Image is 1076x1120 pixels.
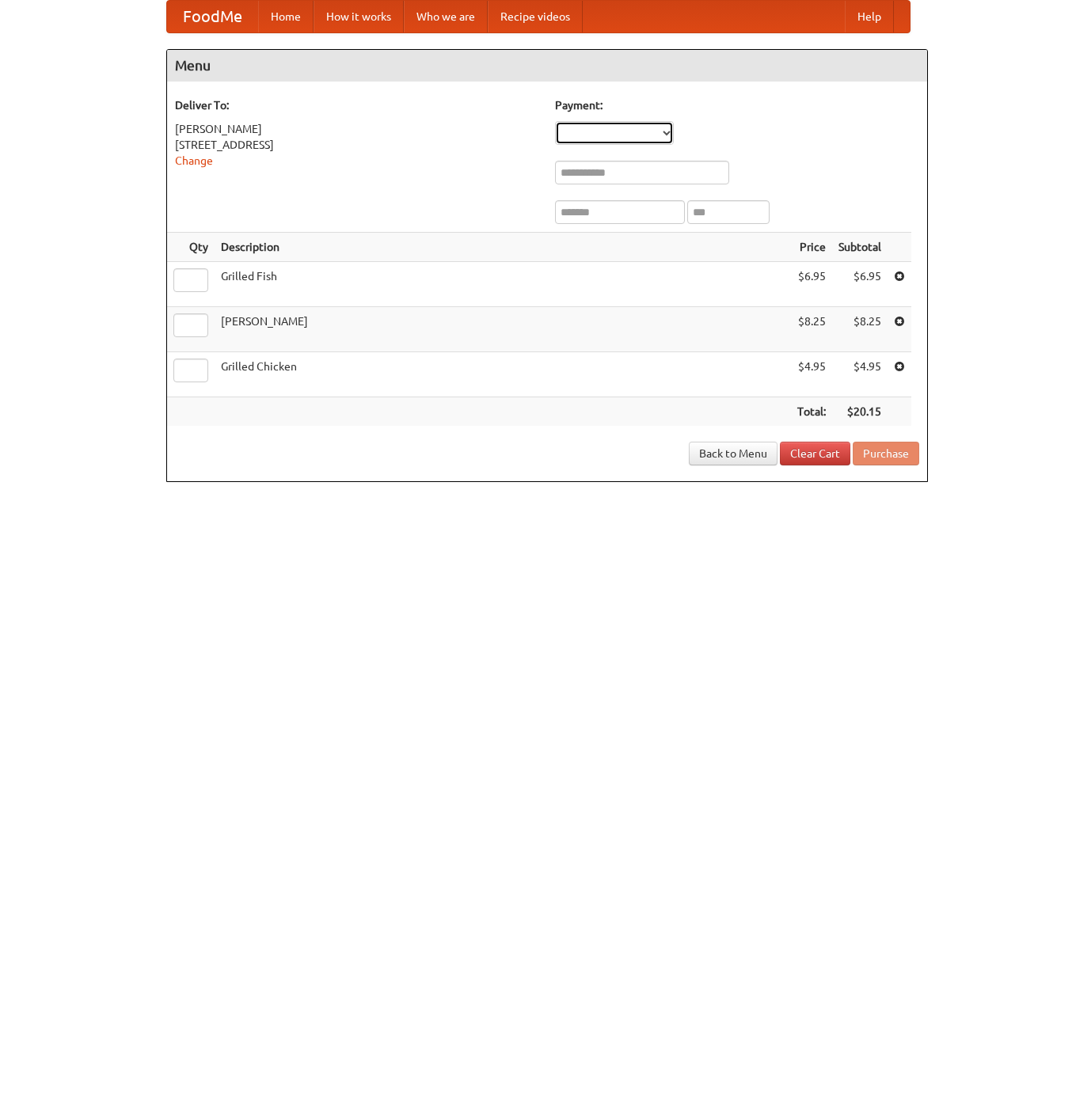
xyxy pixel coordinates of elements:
a: Help [845,1,894,32]
td: [PERSON_NAME] [215,307,791,352]
a: Recipe videos [488,1,583,32]
th: Total: [791,397,832,427]
th: Subtotal [832,233,888,262]
td: Grilled Chicken [215,352,791,397]
td: $6.95 [832,262,888,307]
th: $20.15 [832,397,888,427]
h5: Deliver To: [175,97,539,113]
a: FoodMe [167,1,258,32]
a: Clear Cart [780,442,850,465]
td: $8.25 [791,307,832,352]
div: [STREET_ADDRESS] [175,137,539,153]
th: Qty [167,233,215,262]
a: Change [175,154,213,167]
td: Grilled Fish [215,262,791,307]
th: Description [215,233,791,262]
td: $8.25 [832,307,888,352]
td: $4.95 [832,352,888,397]
a: Who we are [404,1,488,32]
h4: Menu [167,50,927,82]
th: Price [791,233,832,262]
a: How it works [314,1,404,32]
td: $4.95 [791,352,832,397]
a: Back to Menu [689,442,778,465]
h5: Payment: [555,97,919,113]
button: Purchase [853,442,919,465]
td: $6.95 [791,262,832,307]
div: [PERSON_NAME] [175,121,539,137]
a: Home [258,1,314,32]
